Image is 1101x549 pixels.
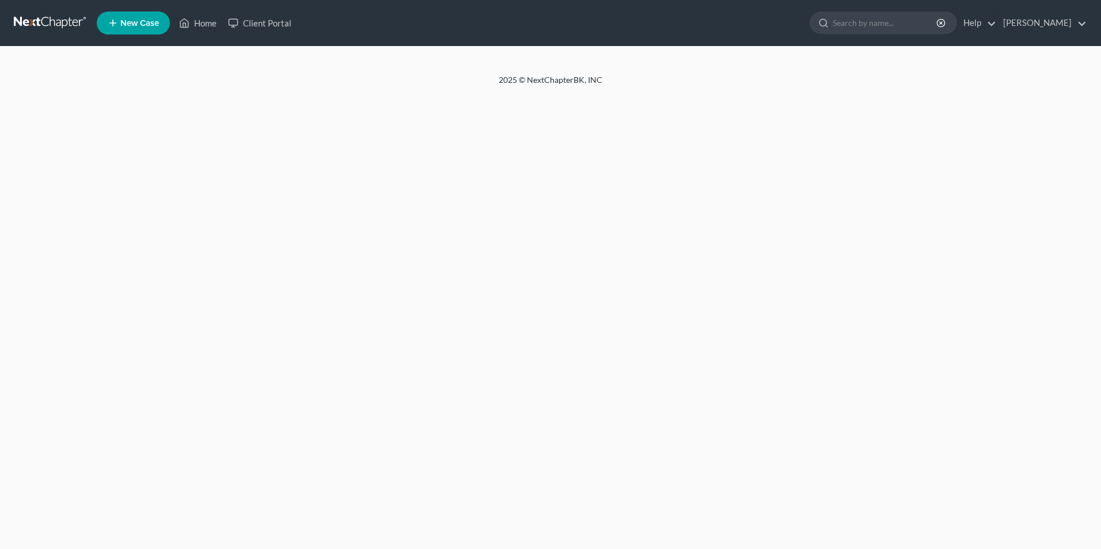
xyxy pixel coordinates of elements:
[997,13,1087,33] a: [PERSON_NAME]
[958,13,996,33] a: Help
[173,13,222,33] a: Home
[222,74,879,95] div: 2025 © NextChapterBK, INC
[222,13,297,33] a: Client Portal
[833,12,938,33] input: Search by name...
[120,19,159,28] span: New Case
